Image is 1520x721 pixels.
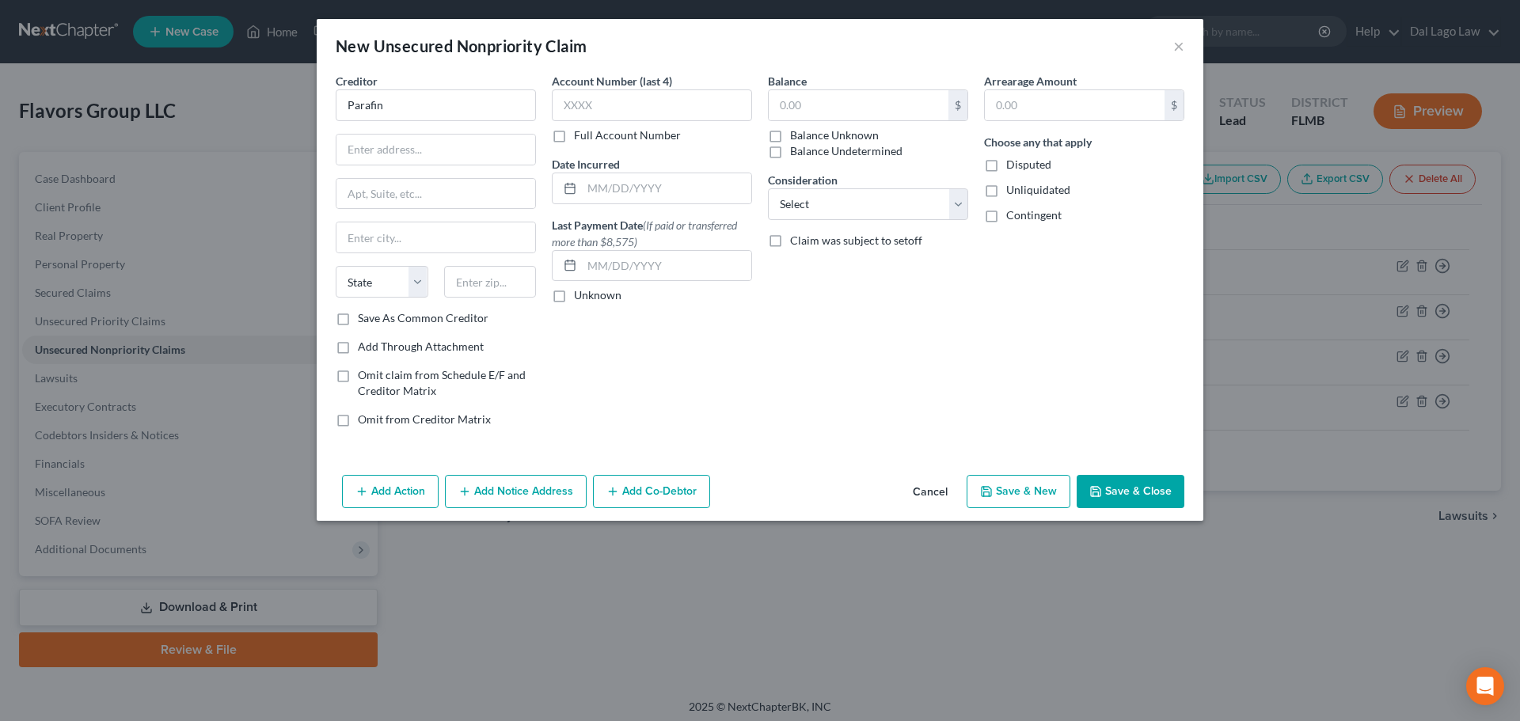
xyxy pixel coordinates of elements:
[790,143,902,159] label: Balance Undetermined
[574,287,621,303] label: Unknown
[984,73,1077,89] label: Arrearage Amount
[582,251,751,281] input: MM/DD/YYYY
[593,475,710,508] button: Add Co-Debtor
[582,173,751,203] input: MM/DD/YYYY
[790,127,879,143] label: Balance Unknown
[1006,157,1051,171] span: Disputed
[1173,36,1184,55] button: ×
[900,476,960,508] button: Cancel
[342,475,439,508] button: Add Action
[336,35,587,57] div: New Unsecured Nonpriority Claim
[336,89,536,121] input: Search creditor by name...
[552,217,752,250] label: Last Payment Date
[358,368,526,397] span: Omit claim from Schedule E/F and Creditor Matrix
[574,127,681,143] label: Full Account Number
[1006,183,1070,196] span: Unliquidated
[552,73,672,89] label: Account Number (last 4)
[768,73,807,89] label: Balance
[336,222,535,252] input: Enter city...
[985,90,1165,120] input: 0.00
[336,135,535,165] input: Enter address...
[552,89,752,121] input: XXXX
[768,172,838,188] label: Consideration
[769,90,948,120] input: 0.00
[444,266,537,298] input: Enter zip...
[967,475,1070,508] button: Save & New
[358,339,484,355] label: Add Through Attachment
[358,412,491,426] span: Omit from Creditor Matrix
[984,134,1092,150] label: Choose any that apply
[790,233,922,247] span: Claim was subject to setoff
[1006,208,1062,222] span: Contingent
[445,475,587,508] button: Add Notice Address
[358,310,488,326] label: Save As Common Creditor
[552,156,620,173] label: Date Incurred
[948,90,967,120] div: $
[336,74,378,88] span: Creditor
[336,179,535,209] input: Apt, Suite, etc...
[552,218,737,249] span: (If paid or transferred more than $8,575)
[1077,475,1184,508] button: Save & Close
[1466,667,1504,705] div: Open Intercom Messenger
[1165,90,1184,120] div: $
